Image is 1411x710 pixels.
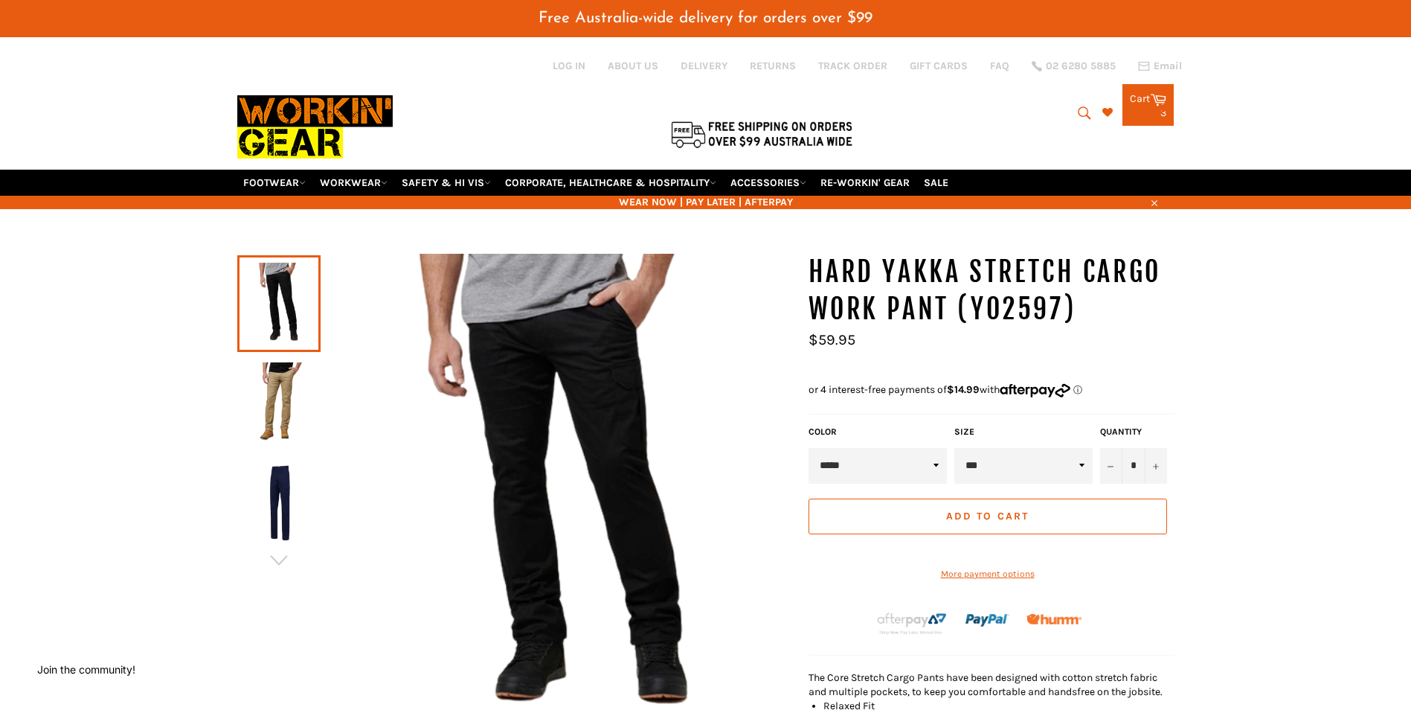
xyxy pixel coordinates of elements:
button: Increase item quantity by one [1145,448,1167,484]
img: HARD YAKKA Stretch Cargo Work Pant (Y02597) - Workin' Gear [245,462,313,544]
h1: HARD YAKKA Stretch Cargo Work Pant (Y02597) [809,254,1174,327]
img: HARD YAKKA Stretch Cargo Work Pant (Y02597) - Workin' Gear [245,362,313,444]
button: Add to Cart [809,499,1167,534]
a: ACCESSORIES [724,170,812,196]
p: The Core Stretch Cargo Pants have been designed with cotton stretch fabric and multiple pockets, ... [809,671,1174,700]
a: Log in [553,60,585,72]
a: FAQ [990,59,1009,73]
a: ABOUT US [608,59,658,73]
a: CORPORATE, HEALTHCARE & HOSPITALITY [499,170,722,196]
a: Cart 3 [1122,84,1174,126]
button: Join the community! [37,663,135,676]
a: More payment options [809,568,1167,581]
label: Size [954,426,1093,438]
img: Afterpay-Logo-on-dark-bg_large.png [875,611,948,636]
span: WEAR NOW | PAY LATER | AFTERPAY [237,195,1174,209]
a: TRACK ORDER [818,59,887,73]
label: Color [809,426,947,438]
span: Email [1154,61,1182,71]
img: paypal.png [965,598,1009,642]
a: DELIVERY [681,59,727,73]
img: Humm_core_logo_RGB-01_300x60px_small_195d8312-4386-4de7-b182-0ef9b6303a37.png [1026,614,1081,625]
span: $59.95 [809,331,855,348]
img: Flat $9.95 shipping Australia wide [669,118,855,150]
span: Free Australia-wide delivery for orders over $99 [539,10,872,26]
img: Workin Gear leaders in Workwear, Safety Boots, PPE, Uniforms. Australia's No.1 in Workwear [237,85,393,169]
a: WORKWEAR [314,170,393,196]
a: FOOTWEAR [237,170,312,196]
a: 02 6280 5885 [1032,61,1116,71]
a: GIFT CARDS [910,59,968,73]
a: RE-WORKIN' GEAR [814,170,916,196]
a: SAFETY & HI VIS [396,170,497,196]
a: SALE [918,170,954,196]
span: 02 6280 5885 [1046,61,1116,71]
label: Quantity [1100,426,1167,438]
span: 3 [1160,106,1166,119]
button: Reduce item quantity by one [1100,448,1122,484]
span: Add to Cart [946,510,1029,522]
a: RETURNS [750,59,796,73]
a: Email [1138,60,1182,72]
